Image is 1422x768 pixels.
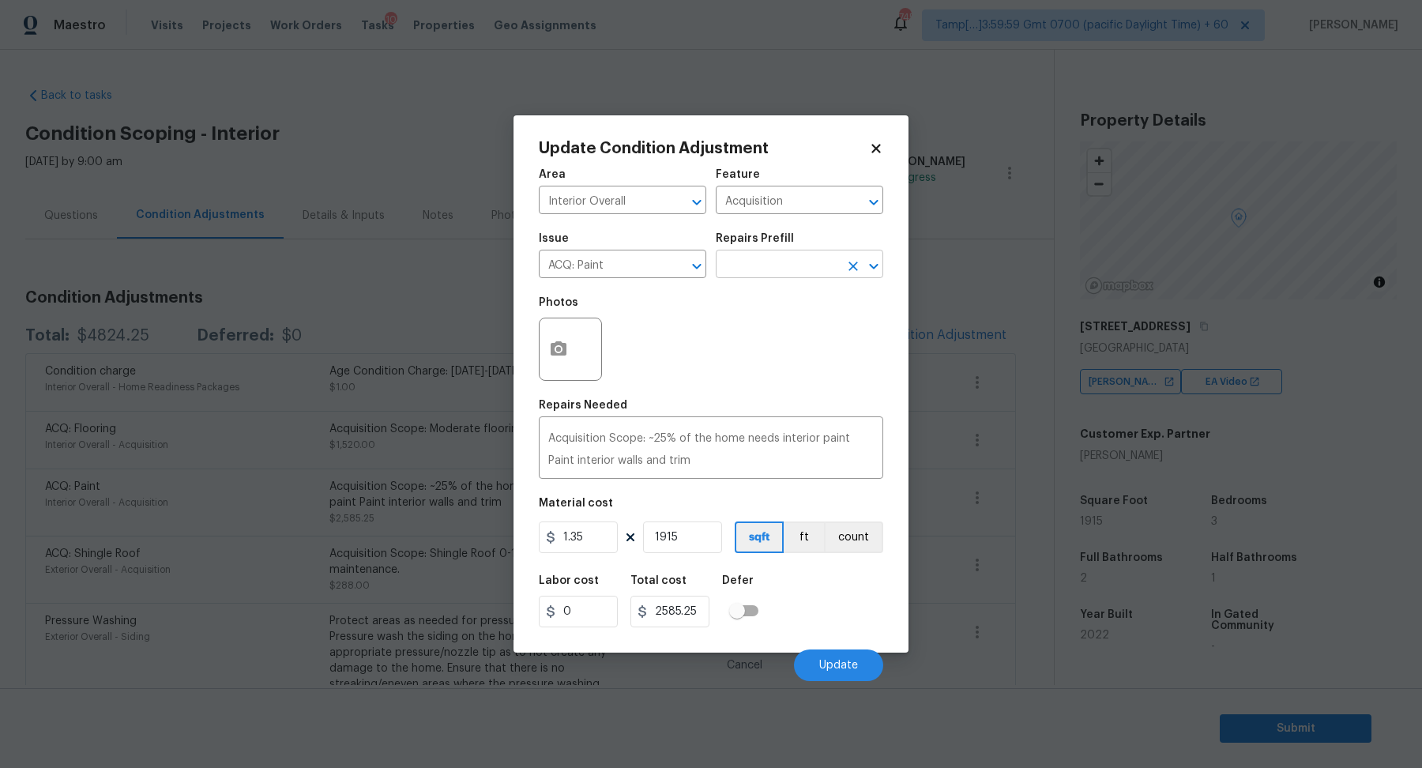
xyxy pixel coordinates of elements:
[702,649,788,681] button: Cancel
[630,575,687,586] h5: Total cost
[686,255,708,277] button: Open
[819,660,858,672] span: Update
[716,169,760,180] h5: Feature
[842,255,864,277] button: Clear
[863,191,885,213] button: Open
[727,660,762,672] span: Cancel
[794,649,883,681] button: Update
[539,498,613,509] h5: Material cost
[539,575,599,586] h5: Labor cost
[539,233,569,244] h5: Issue
[735,521,784,553] button: sqft
[824,521,883,553] button: count
[539,141,869,156] h2: Update Condition Adjustment
[539,400,627,411] h5: Repairs Needed
[784,521,824,553] button: ft
[716,233,794,244] h5: Repairs Prefill
[539,297,578,308] h5: Photos
[539,169,566,180] h5: Area
[686,191,708,213] button: Open
[863,255,885,277] button: Open
[722,575,754,586] h5: Defer
[548,433,874,466] textarea: Acquisition Scope: ~25% of the home needs interior paint Paint interior walls and trim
